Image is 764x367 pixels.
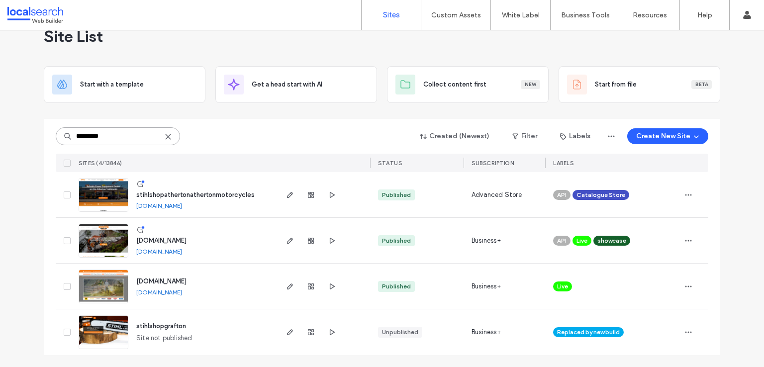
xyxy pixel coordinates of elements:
[382,282,411,291] div: Published
[22,7,43,16] span: Help
[382,328,418,337] div: Unpublished
[561,11,610,19] label: Business Tools
[472,236,501,246] span: Business+
[44,26,103,46] span: Site List
[576,190,625,199] span: Catalogue Store
[136,202,182,209] a: [DOMAIN_NAME]
[136,322,186,330] a: stihlshopgrafton
[691,80,712,89] div: Beta
[387,66,549,103] div: Collect content firstNew
[472,190,522,200] span: Advanced Store
[136,333,192,343] span: Site not published
[431,11,481,19] label: Custom Assets
[80,80,144,90] span: Start with a template
[472,160,514,167] span: SUBSCRIPTION
[557,328,620,337] span: Replaced by new build
[472,281,501,291] span: Business+
[378,160,402,167] span: STATUS
[697,11,712,19] label: Help
[553,160,573,167] span: LABELS
[559,66,720,103] div: Start from fileBeta
[136,277,187,285] a: [DOMAIN_NAME]
[551,128,599,144] button: Labels
[215,66,377,103] div: Get a head start with AI
[472,327,501,337] span: Business+
[595,80,637,90] span: Start from file
[383,10,400,19] label: Sites
[627,128,708,144] button: Create New Site
[576,236,587,245] span: Live
[136,237,187,244] a: [DOMAIN_NAME]
[557,282,568,291] span: Live
[411,128,498,144] button: Created (Newest)
[382,236,411,245] div: Published
[252,80,322,90] span: Get a head start with AI
[423,80,486,90] span: Collect content first
[502,11,540,19] label: White Label
[136,288,182,296] a: [DOMAIN_NAME]
[557,190,567,199] span: API
[557,236,567,245] span: API
[44,66,205,103] div: Start with a template
[597,236,626,245] span: showcase
[502,128,547,144] button: Filter
[382,190,411,199] div: Published
[136,248,182,255] a: [DOMAIN_NAME]
[521,80,540,89] div: New
[136,191,255,198] a: stihlshopathertonathertonmotorcycles
[79,160,122,167] span: SITES (4/13846)
[633,11,667,19] label: Resources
